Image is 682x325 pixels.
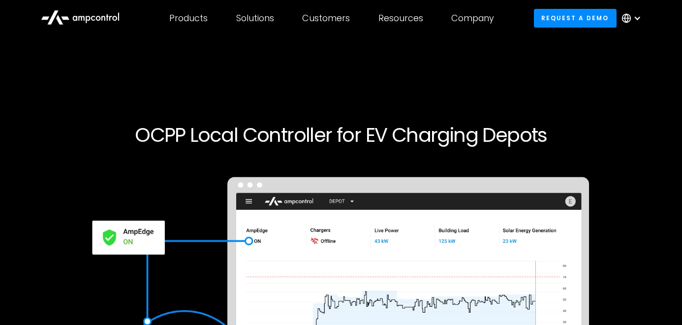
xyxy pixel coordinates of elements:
[451,13,494,24] div: Company
[236,13,274,24] div: Solutions
[42,123,640,147] h1: OCPP Local Controller for EV Charging Depots
[169,13,208,24] div: Products
[378,13,423,24] div: Resources
[534,9,617,27] a: Request a demo
[302,13,350,24] div: Customers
